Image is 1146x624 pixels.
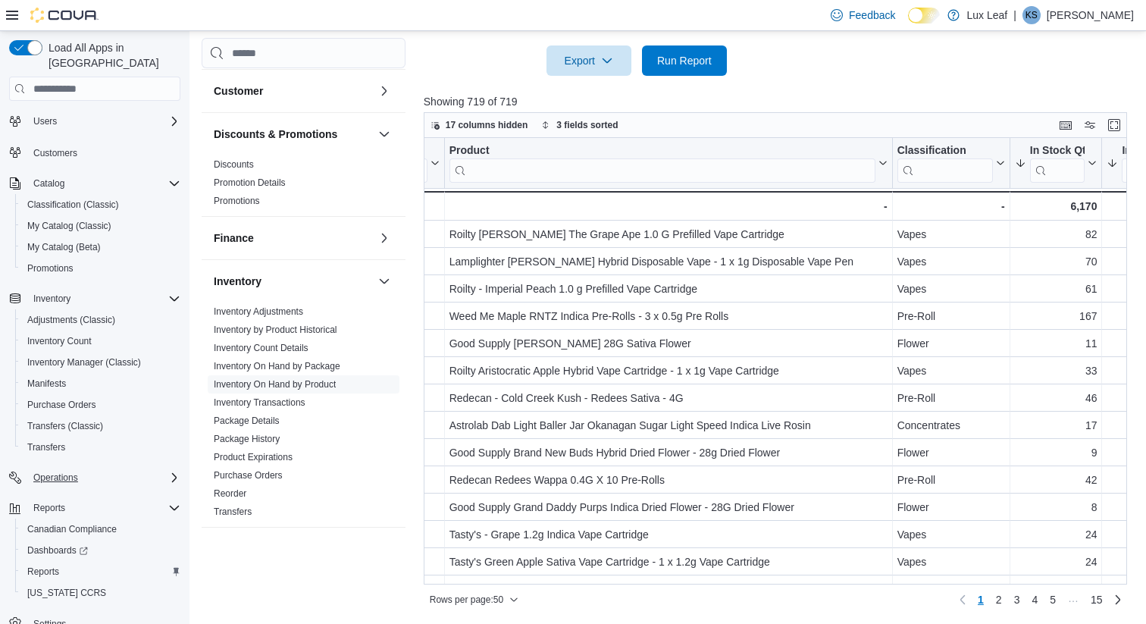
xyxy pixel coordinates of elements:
span: [US_STATE] CCRS [27,587,106,599]
span: Inventory [33,293,70,305]
a: Dashboards [15,540,186,561]
div: Roilty [PERSON_NAME] The Grape Ape 1.0 G Prefilled Vape Cartridge [449,225,887,243]
div: Tasty's Green Apple Sativa Vape Cartridge - 1 x 1.2g Vape Cartridge [449,553,887,571]
div: Edmonton - Heritage [315,525,440,544]
span: Operations [33,472,78,484]
span: Inventory by Product Historical [214,324,337,336]
span: 3 [1014,592,1020,607]
div: Totals [315,197,440,215]
span: Reports [27,499,180,517]
span: Inventory Count Details [214,342,308,354]
div: Edmonton - Heritage [315,444,440,462]
a: Page 2 of 15 [990,588,1008,612]
button: [US_STATE] CCRS [15,582,186,604]
div: Classification [897,144,992,158]
span: Catalog [27,174,180,193]
a: Purchase Orders [214,470,283,481]
span: Reports [33,502,65,514]
div: In Stock Qty [1030,144,1085,183]
span: Inventory Adjustments [214,306,303,318]
span: Package History [214,433,280,445]
input: Dark Mode [908,8,940,24]
div: Pre-Roll [897,471,1004,489]
button: Classification (Classic) [15,194,186,215]
span: Promotions [27,262,74,274]
a: Inventory Adjustments [214,306,303,317]
span: Adjustments (Classic) [27,314,115,326]
div: Flower [897,444,1004,462]
div: 70 [1015,252,1097,271]
span: Dashboards [21,541,180,560]
span: Adjustments (Classic) [21,311,180,329]
span: Purchase Orders [21,396,180,414]
a: Discounts [214,159,254,170]
div: Vapes [897,553,1004,571]
button: Inventory [214,274,372,289]
button: Promotions [15,258,186,279]
a: Package Details [214,415,280,426]
span: Dashboards [27,544,88,557]
div: 17 [1015,416,1097,434]
div: 167 [1015,307,1097,325]
div: Edmonton - Heritage [315,280,440,298]
div: Edmonton - Heritage [315,416,440,434]
span: Inventory [27,290,180,308]
span: Feedback [849,8,895,23]
div: Vapes [897,580,1004,598]
span: Product Expirations [214,451,293,463]
div: Edmonton - Heritage [315,553,440,571]
span: 5 [1050,592,1056,607]
div: Redecan Redees Wappa 0.4G X 10 Pre-Rolls [449,471,887,489]
span: Run Report [657,53,712,68]
button: Purchase Orders [15,394,186,415]
div: Vapes [897,362,1004,380]
a: Inventory On Hand by Package [214,361,340,372]
div: Edmonton - Heritage [315,252,440,271]
button: Rows per page:50 [424,591,524,609]
div: Concentrates [897,416,1004,434]
div: Edmonton - Heritage [315,389,440,407]
span: Reorder [214,488,246,500]
span: 2 [996,592,1002,607]
button: Reports [27,499,71,517]
button: Keyboard shortcuts [1057,116,1075,134]
a: Page 15 of 15 [1085,588,1109,612]
div: Edmonton - Heritage [315,225,440,243]
div: Tasty's - Grape 1.2g Indica Vape Cartridge [449,525,887,544]
span: Customers [33,147,77,159]
div: 61 [1015,280,1097,298]
a: Page 3 of 15 [1008,588,1026,612]
button: Catalog [27,174,70,193]
div: Astrolab Dab Light Baller Jar Okanagan Sugar Light Speed Indica Live Rosin [449,416,887,434]
div: Discounts & Promotions [202,155,405,216]
button: My Catalog (Classic) [15,215,186,237]
span: Manifests [21,375,180,393]
a: Reports [21,563,65,581]
span: Inventory Manager (Classic) [27,356,141,368]
button: Customer [375,82,393,100]
span: Catalog [33,177,64,190]
a: Promotion Details [214,177,286,188]
button: Classification [897,144,1004,183]
span: 17 columns hidden [446,119,528,131]
span: Manifests [27,378,66,390]
div: Inventory [202,303,405,527]
button: 17 columns hidden [424,116,534,134]
a: Transfers [214,506,252,517]
button: Customer [214,83,372,99]
button: Run Report [642,45,727,76]
span: Promotion Details [214,177,286,189]
div: 20 [1015,580,1097,598]
button: Inventory [375,272,393,290]
button: Finance [214,230,372,246]
a: Transfers [21,438,71,456]
div: Good Supply Grand Daddy Purps Indica Dried Flower - 28G Dried Flower [449,498,887,516]
span: Transfers [27,441,65,453]
span: Reports [27,566,59,578]
span: Users [27,112,180,130]
ul: Pagination for preceding grid [972,588,1109,612]
span: Operations [27,469,180,487]
a: Customers [27,144,83,162]
div: Medipharm Labs CBD Disposable Vape - 1 x 1g CBD Disposable Vape [449,580,887,598]
span: 3 fields sorted [556,119,618,131]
